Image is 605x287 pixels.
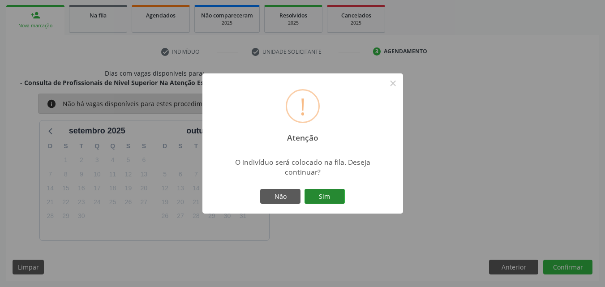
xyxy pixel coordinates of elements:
[386,76,401,91] button: Close this dialog
[305,189,345,204] button: Sim
[279,127,326,142] h2: Atenção
[300,90,306,122] div: !
[260,189,300,204] button: Não
[223,157,382,177] div: O indivíduo será colocado na fila. Deseja continuar?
